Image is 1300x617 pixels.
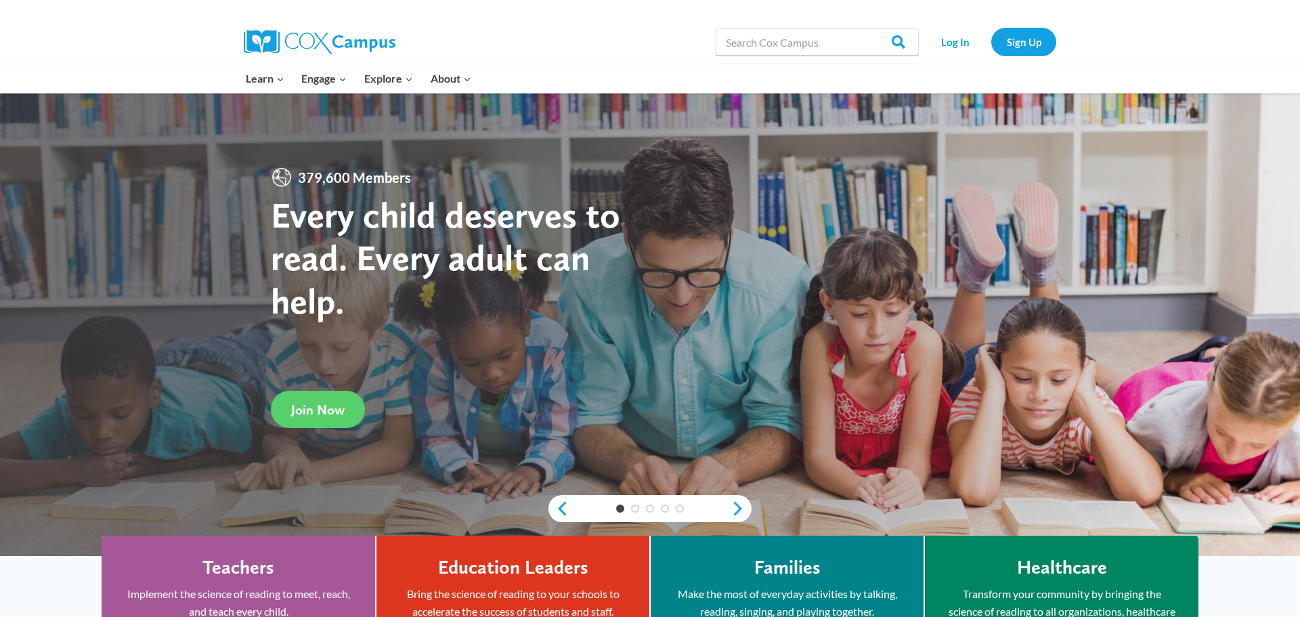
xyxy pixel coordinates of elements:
[616,505,624,513] a: 1
[926,28,984,56] a: Log In
[661,505,669,513] a: 4
[926,28,1056,56] nav: Secondary Navigation
[548,495,752,522] div: content slider buttons
[244,30,395,54] img: Cox Campus
[364,70,413,87] span: Explore
[438,556,588,579] h4: Education Leaders
[716,28,919,56] input: Search Cox Campus
[246,70,284,87] span: Learn
[731,501,752,517] a: next
[237,64,479,93] nav: Primary Navigation
[292,167,416,188] span: 379,600 Members
[202,556,274,579] h4: Teachers
[301,70,347,87] span: Engage
[754,556,821,579] h4: Families
[291,402,345,418] span: Join Now
[271,193,620,322] strong: Every child deserves to read. Every adult can help.
[548,501,569,517] a: previous
[991,28,1056,56] a: Sign Up
[1017,556,1107,579] h4: Healthcare
[431,70,471,87] span: About
[646,505,654,513] a: 3
[631,505,639,513] a: 2
[271,391,365,428] a: Join Now
[676,505,684,513] a: 5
